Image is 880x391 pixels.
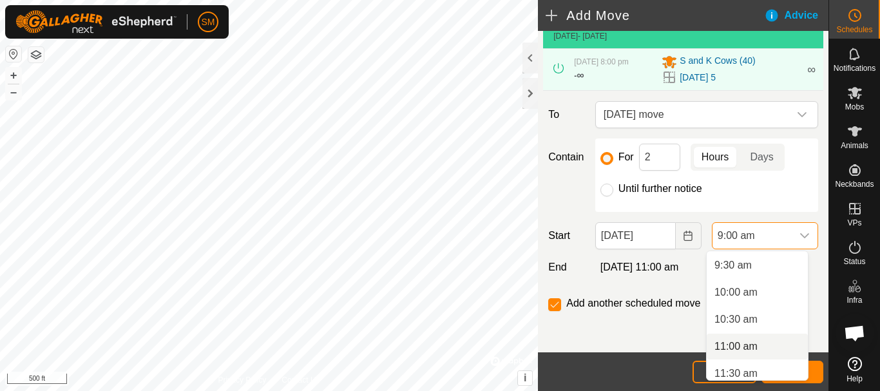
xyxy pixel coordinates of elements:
[713,223,792,249] span: 9:00 am
[836,314,874,352] div: Open chat
[543,101,589,128] label: To
[835,180,874,188] span: Neckbands
[702,149,729,165] span: Hours
[553,32,578,41] span: [DATE]
[789,102,815,128] div: dropdown trigger
[714,312,758,327] span: 10:30 am
[680,71,716,84] a: [DATE] 5
[750,149,773,165] span: Days
[829,352,880,388] a: Help
[543,260,589,275] label: End
[714,339,758,354] span: 11:00 am
[707,361,808,386] li: 11:30 am
[807,63,816,76] span: ∞
[566,298,700,309] label: Add another scheduled move
[618,184,702,194] label: Until further notice
[6,46,21,62] button: Reset Map
[847,296,862,304] span: Infra
[714,258,752,273] span: 9:30 am
[847,219,861,227] span: VPs
[6,68,21,83] button: +
[218,374,267,386] a: Privacy Policy
[792,223,818,249] div: dropdown trigger
[845,103,864,111] span: Mobs
[707,334,808,359] li: 11:00 am
[707,280,808,305] li: 10:00 am
[574,68,584,83] div: -
[680,54,756,70] span: S and K Cows (40)
[524,372,526,383] span: i
[202,15,215,29] span: SM
[282,374,320,386] a: Contact Us
[28,47,44,62] button: Map Layers
[618,152,634,162] label: For
[693,361,756,383] button: Cancel
[6,84,21,100] button: –
[543,228,589,243] label: Start
[847,375,863,383] span: Help
[574,57,628,66] span: [DATE] 8:00 pm
[707,253,808,278] li: 9:30 am
[546,8,763,23] h2: Add Move
[676,222,702,249] button: Choose Date
[600,262,679,272] span: [DATE] 11:00 am
[598,102,789,128] span: 2025-09-13 move
[714,366,758,381] span: 11:30 am
[836,26,872,33] span: Schedules
[834,64,875,72] span: Notifications
[518,371,532,385] button: i
[577,70,584,81] span: ∞
[764,8,828,23] div: Advice
[843,258,865,265] span: Status
[578,32,607,41] span: - [DATE]
[707,307,808,332] li: 10:30 am
[714,285,758,300] span: 10:00 am
[543,149,589,165] label: Contain
[15,10,177,33] img: Gallagher Logo
[841,142,868,149] span: Animals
